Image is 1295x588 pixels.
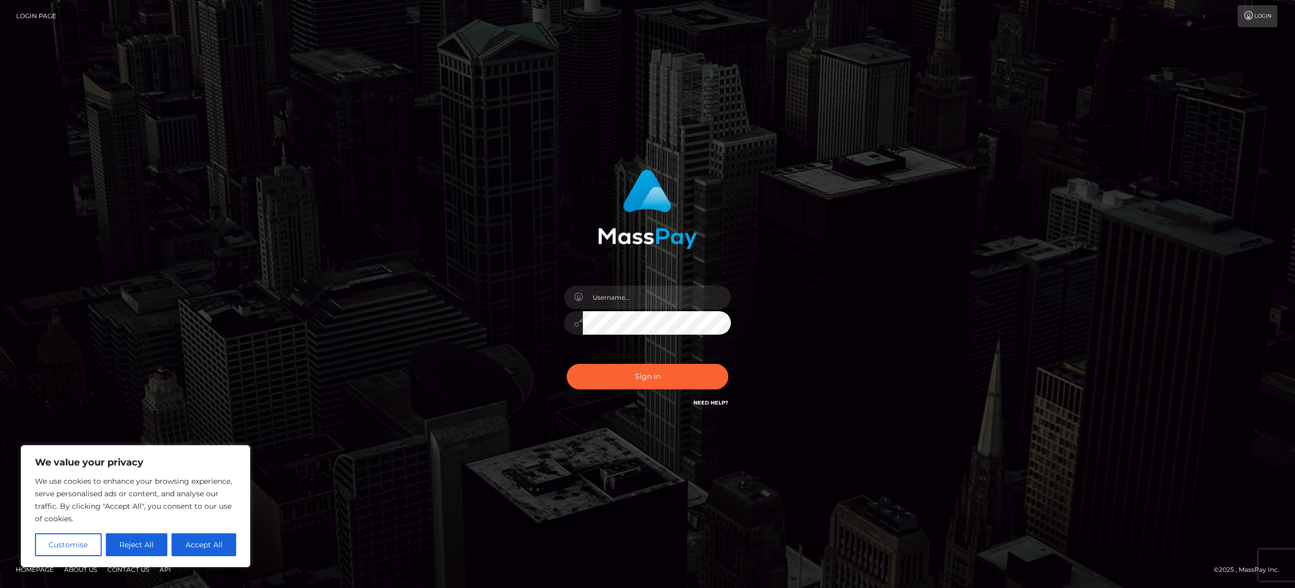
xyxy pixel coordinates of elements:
[11,561,58,578] a: Homepage
[567,364,728,389] button: Sign in
[172,533,236,556] button: Accept All
[35,533,102,556] button: Customise
[1238,5,1277,27] a: Login
[106,533,168,556] button: Reject All
[1214,564,1287,575] div: © 2025 , MassPay Inc.
[103,561,153,578] a: Contact Us
[693,399,728,406] a: Need Help?
[21,445,250,567] div: We value your privacy
[60,561,101,578] a: About Us
[598,169,697,249] img: MassPay Login
[35,456,236,469] p: We value your privacy
[155,561,175,578] a: API
[583,286,731,309] input: Username...
[35,475,236,525] p: We use cookies to enhance your browsing experience, serve personalised ads or content, and analys...
[16,5,56,27] a: Login Page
